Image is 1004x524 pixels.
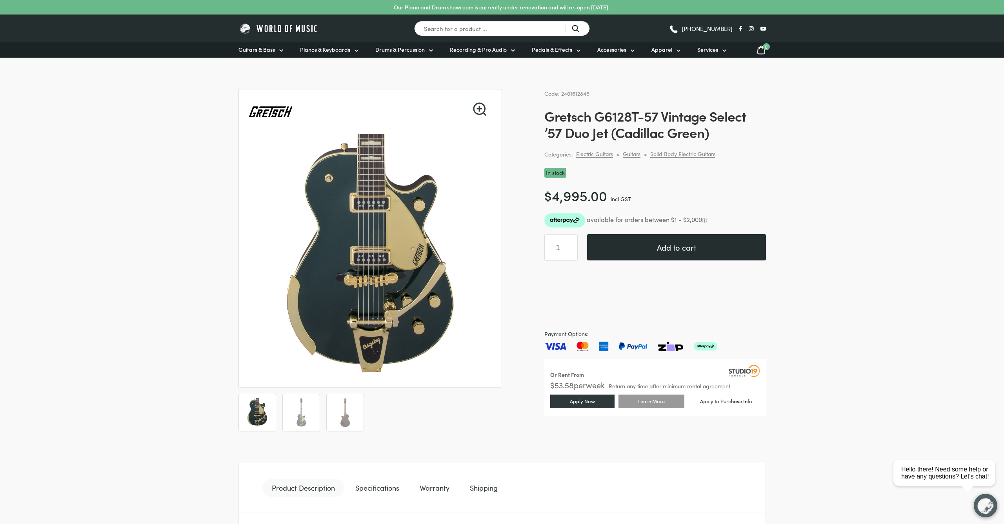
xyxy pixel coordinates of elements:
[248,89,293,134] img: Gretsch
[410,479,459,497] a: Warranty
[544,186,607,205] bdi: 4,995.00
[609,383,730,389] span: Return any time after minimum rental agreement
[460,479,507,497] a: Shipping
[544,107,766,140] h1: Gretsch G6128T-57 Vintage Select ’57 Duo Jet (Cadillac Green)
[623,150,640,158] a: Guitars
[550,395,615,408] a: Apply Now
[544,234,578,261] input: Product quantity
[616,151,620,158] div: >
[544,342,717,351] img: Pay with Master card, Visa, American Express and Paypal
[544,186,552,205] span: $
[238,22,319,35] img: World of Music
[669,23,733,35] a: [PHONE_NUMBER]
[544,89,589,97] span: Code: 2401612846
[414,21,590,36] input: Search for a product ...
[346,479,409,497] a: Specifications
[611,195,631,203] span: incl GST
[650,150,715,158] a: Solid Body Electric Guitars
[544,150,573,159] span: Categories:
[576,150,613,158] a: Electric Guitars
[651,45,672,54] span: Apparel
[763,43,770,50] span: 0
[697,45,718,54] span: Services
[550,370,584,379] div: Or Rent From
[394,3,609,11] p: Our Piano and Drum showroom is currently under renovation and will re-open [DATE].
[688,395,764,407] a: Apply to Purchase Info
[729,365,760,377] img: Studio19 Rentals
[473,102,486,116] a: View full-screen image gallery
[618,395,684,408] a: Learn More
[644,151,647,158] div: >
[544,168,566,178] p: In stock
[682,25,733,31] span: [PHONE_NUMBER]
[544,270,766,320] iframe: PayPal
[243,398,272,427] img: Gretsch G6128T-57 Vintage Select '57 Duo Jet Cadillac Green body view
[550,379,574,390] span: $ 53.58
[597,45,626,54] span: Accessories
[238,45,275,54] span: Guitars & Bass
[331,398,360,427] img: Gretsch G6128T-57 Vintage Select '57 Duo Jet Cadillac Green back view
[450,45,507,54] span: Recording & Pro Audio
[532,45,572,54] span: Pedals & Effects
[544,329,766,338] span: Payment Options:
[375,45,425,54] span: Drums & Percussion
[300,45,350,54] span: Pianos & Keyboards
[574,379,605,390] span: per week
[890,438,1004,524] iframe: Chat with our support team
[287,398,316,427] img: Gretsch G6128T-57 Vintage Select '57 Duo Jet Cadillac Green full view
[262,479,344,497] a: Product Description
[587,234,766,260] button: Add to cart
